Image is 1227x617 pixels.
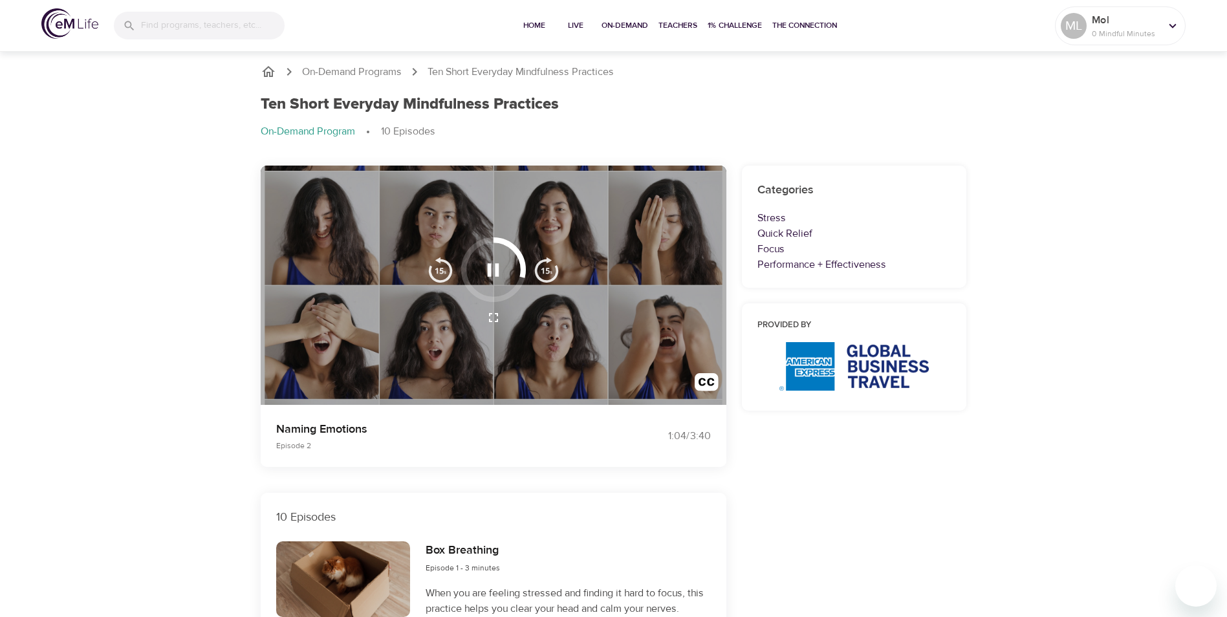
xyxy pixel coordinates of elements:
p: Focus [757,241,951,257]
h6: Box Breathing [426,541,500,560]
img: 15s_next.svg [534,257,559,283]
img: logo [41,8,98,39]
a: On-Demand Programs [302,65,402,80]
h1: Ten Short Everyday Mindfulness Practices [261,95,559,114]
p: Stress [757,210,951,226]
p: Ten Short Everyday Mindfulness Practices [428,65,614,80]
span: 1% Challenge [708,19,762,32]
img: 15s_prev.svg [428,257,453,283]
p: Performance + Effectiveness [757,257,951,272]
span: Teachers [658,19,697,32]
p: When you are feeling stressed and finding it hard to focus, this practice helps you clear your he... [426,585,710,616]
p: 0 Mindful Minutes [1092,28,1160,39]
p: Mol [1092,12,1160,28]
img: AmEx%20GBT%20logo.png [779,342,929,391]
span: The Connection [772,19,837,32]
p: 10 Episodes [381,124,435,139]
p: Quick Relief [757,226,951,241]
p: Naming Emotions [276,420,598,438]
span: Episode 1 - 3 minutes [426,563,500,573]
iframe: Button to launch messaging window [1175,565,1217,607]
span: Home [519,19,550,32]
nav: breadcrumb [261,124,967,140]
h6: Categories [757,181,951,200]
p: Episode 2 [276,440,598,451]
input: Find programs, teachers, etc... [141,12,285,39]
p: 10 Episodes [276,508,711,526]
img: open_caption.svg [695,373,719,397]
div: ML [1061,13,1087,39]
button: Transcript/Closed Captions (c) [687,365,726,405]
div: 1:04 / 3:40 [614,429,711,444]
p: On-Demand Program [261,124,355,139]
nav: breadcrumb [261,64,967,80]
h6: Provided by [757,319,951,332]
span: Live [560,19,591,32]
span: On-Demand [602,19,648,32]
